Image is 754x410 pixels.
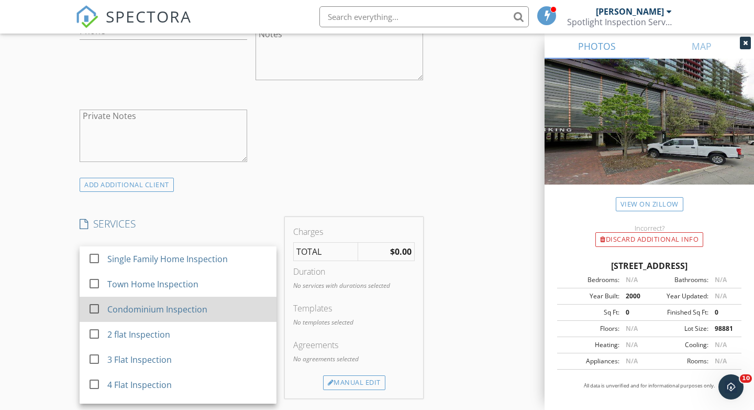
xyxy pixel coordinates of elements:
div: Finished Sq Ft: [649,308,708,317]
p: All data is unverified and for informational purposes only. [557,382,741,390]
span: N/A [715,357,727,365]
div: Duration [293,265,415,278]
span: 10 [740,374,752,383]
div: Floors: [560,324,619,333]
div: 0 [708,308,738,317]
a: SPECTORA [75,14,192,36]
div: Rooms: [649,357,708,366]
span: N/A [715,340,727,349]
span: N/A [715,292,727,300]
span: N/A [626,275,638,284]
img: streetview [545,59,754,210]
span: N/A [626,357,638,365]
div: [PERSON_NAME] [596,6,664,17]
p: No services with durations selected [293,281,415,290]
div: Year Updated: [649,292,708,301]
strong: $0.00 [390,246,412,257]
div: Town Home Inspection [107,278,198,290]
img: The Best Home Inspection Software - Spectora [75,5,98,28]
div: Condominium Inspection [107,303,207,316]
div: Bathrooms: [649,275,708,285]
input: Search everything... [319,6,529,27]
span: N/A [626,340,638,349]
div: 4 Flat Inspection [107,379,172,391]
div: Cooling: [649,340,708,350]
p: No templates selected [293,318,415,327]
a: MAP [649,34,754,59]
div: Agreements [293,339,415,351]
span: N/A [626,324,638,333]
span: N/A [715,275,727,284]
div: 3 Flat Inspection [107,353,172,366]
div: [STREET_ADDRESS] [557,260,741,272]
div: Spotlight Inspection Services [567,17,672,27]
div: 98881 [708,324,738,333]
div: Heating: [560,340,619,350]
span: SPECTORA [106,5,192,27]
h4: SERVICES [80,217,276,231]
div: 2000 [619,292,649,301]
div: 0 [619,308,649,317]
div: Incorrect? [545,224,754,232]
a: PHOTOS [545,34,649,59]
div: Appliances: [560,357,619,366]
div: 2 flat Inspection [107,328,170,341]
div: Manual Edit [323,375,385,390]
a: View on Zillow [616,197,683,211]
div: ADD ADDITIONAL client [80,178,174,192]
div: Single Family Home Inspection [107,253,228,265]
iframe: Intercom live chat [718,374,744,400]
div: Discard Additional info [595,232,703,247]
div: Sq Ft: [560,308,619,317]
div: Templates [293,302,415,315]
td: TOTAL [294,243,358,261]
div: Charges [293,225,415,238]
div: Lot Size: [649,324,708,333]
div: Year Built: [560,292,619,301]
p: No agreements selected [293,354,415,364]
div: Bedrooms: [560,275,619,285]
